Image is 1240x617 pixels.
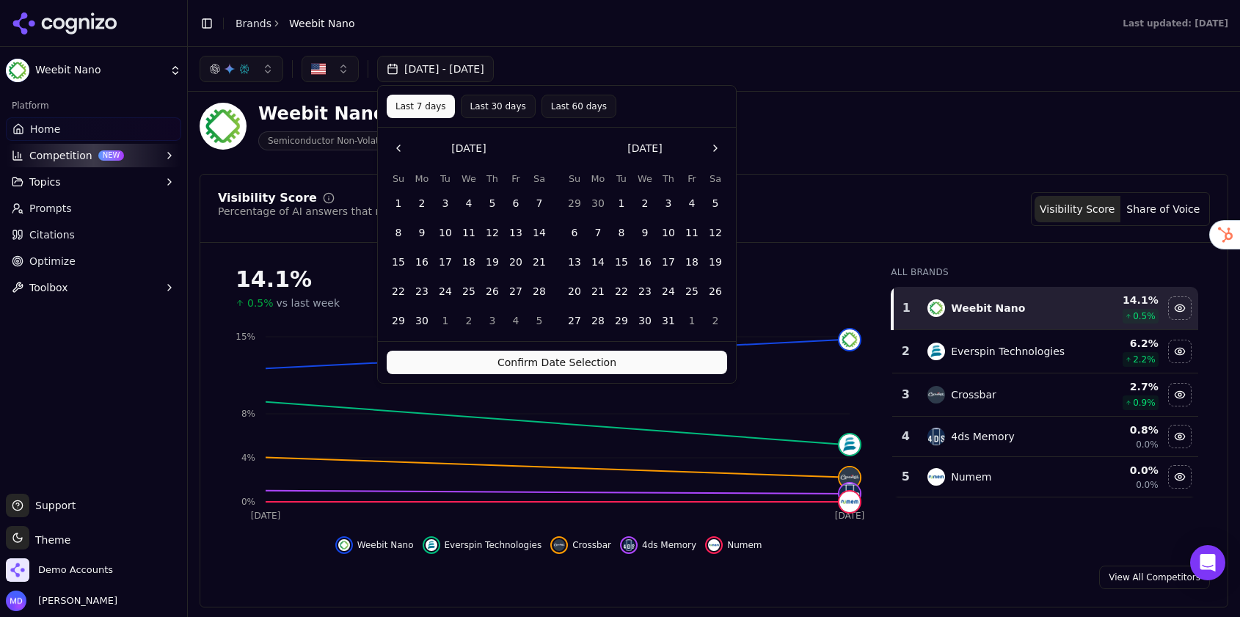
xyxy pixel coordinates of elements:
button: Friday, August 1st, 2025 [680,309,704,332]
div: Visibility Score [218,192,317,204]
button: Monday, July 7th, 2025 [586,221,610,244]
div: Crossbar [951,387,996,402]
button: Wednesday, July 30th, 2025 [633,309,657,332]
span: Weebit Nano [357,539,414,551]
tr: 3crossbarCrossbar2.7%0.9%Hide crossbar data [892,373,1198,417]
img: 4ds memory [927,428,945,445]
button: Friday, June 13th, 2025 [504,221,528,244]
button: Sunday, June 22nd, 2025 [387,280,410,303]
button: Thursday, June 12th, 2025 [481,221,504,244]
span: Toolbox [29,280,68,295]
span: 0.0% [1136,439,1159,450]
span: Support [29,498,76,513]
th: Friday [680,172,704,186]
button: Tuesday, June 10th, 2025 [434,221,457,244]
button: Monday, June 23rd, 2025 [410,280,434,303]
button: Hide numem data [1168,465,1192,489]
button: Confirm Date Selection [387,351,727,374]
button: Hide numem data [705,536,762,554]
button: Wednesday, June 25th, 2025 [457,280,481,303]
img: US [311,62,326,76]
button: Thursday, June 19th, 2025 [481,250,504,274]
button: Wednesday, June 11th, 2025 [457,221,481,244]
th: Sunday [563,172,586,186]
button: Friday, June 27th, 2025 [504,280,528,303]
button: Toolbox [6,276,181,299]
button: Friday, July 11th, 2025 [680,221,704,244]
img: crossbar [927,386,945,404]
th: Thursday [481,172,504,186]
th: Thursday [657,172,680,186]
span: Theme [29,534,70,546]
span: 4ds Memory [642,539,696,551]
button: Wednesday, June 18th, 2025 [457,250,481,274]
img: crossbar [553,539,565,551]
button: Sunday, June 15th, 2025 [387,250,410,274]
button: Hide 4ds memory data [620,536,696,554]
button: [DATE] - [DATE] [377,56,494,82]
button: Thursday, July 17th, 2025 [657,250,680,274]
button: Tuesday, July 29th, 2025 [610,309,633,332]
button: Monday, July 28th, 2025 [586,309,610,332]
button: Hide crossbar data [550,536,611,554]
tr: 5numemNumem0.0%0.0%Hide numem data [892,457,1198,497]
span: 2.2 % [1133,354,1156,365]
img: Weebit Nano [6,59,29,82]
button: Thursday, July 10th, 2025 [657,221,680,244]
div: Open Intercom Messenger [1190,545,1225,580]
button: Open user button [6,591,117,611]
tspan: 4% [241,453,255,463]
span: Optimize [29,254,76,269]
table: June 2025 [387,172,551,332]
button: Sunday, June 29th, 2025 [387,309,410,332]
img: crossbar [839,467,860,488]
button: Friday, July 4th, 2025 [504,309,528,332]
button: Monday, July 21st, 2025 [586,280,610,303]
div: 0.0 % [1080,463,1159,478]
img: Melissa Dowd [6,591,26,611]
div: Data table [891,287,1198,497]
button: Last 60 days [541,95,616,118]
button: Tuesday, July 8th, 2025 [610,221,633,244]
button: Wednesday, July 2nd, 2025 [633,191,657,215]
nav: breadcrumb [236,16,354,31]
span: [PERSON_NAME] [32,594,117,607]
div: 14.1 % [1080,293,1159,307]
button: Saturday, July 12th, 2025 [704,221,727,244]
tr: 1weebit nanoWeebit Nano14.1%0.5%Hide weebit nano data [892,287,1198,330]
span: Citations [29,227,75,242]
button: Sunday, July 20th, 2025 [563,280,586,303]
button: Friday, June 6th, 2025 [504,191,528,215]
tspan: 15% [236,332,255,342]
img: weebit nano [927,299,945,317]
button: Thursday, July 3rd, 2025 [481,309,504,332]
button: Wednesday, July 9th, 2025 [633,221,657,244]
tspan: 8% [241,409,255,419]
button: Tuesday, June 24th, 2025 [434,280,457,303]
button: Saturday, July 26th, 2025 [704,280,727,303]
span: Weebit Nano [289,16,354,31]
th: Tuesday [610,172,633,186]
div: 3 [898,386,913,404]
button: Tuesday, July 15th, 2025 [610,250,633,274]
img: weebit nano [839,329,860,350]
span: Home [30,122,60,136]
img: 4ds memory [839,483,860,504]
button: Thursday, July 24th, 2025 [657,280,680,303]
button: Wednesday, July 23rd, 2025 [633,280,657,303]
span: Everspin Technologies [445,539,542,551]
img: 4ds memory [623,539,635,551]
th: Sunday [387,172,410,186]
button: Hide 4ds memory data [1168,425,1192,448]
button: Wednesday, July 2nd, 2025 [457,309,481,332]
button: Friday, July 25th, 2025 [680,280,704,303]
button: Thursday, July 31st, 2025 [657,309,680,332]
button: Hide crossbar data [1168,383,1192,406]
span: 0.5 % [1133,310,1156,322]
div: 0.8 % [1080,423,1159,437]
img: everspin technologies [426,539,437,551]
div: 1 [900,299,913,317]
div: 5 [898,468,913,486]
span: Topics [29,175,61,189]
button: Friday, July 18th, 2025 [680,250,704,274]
